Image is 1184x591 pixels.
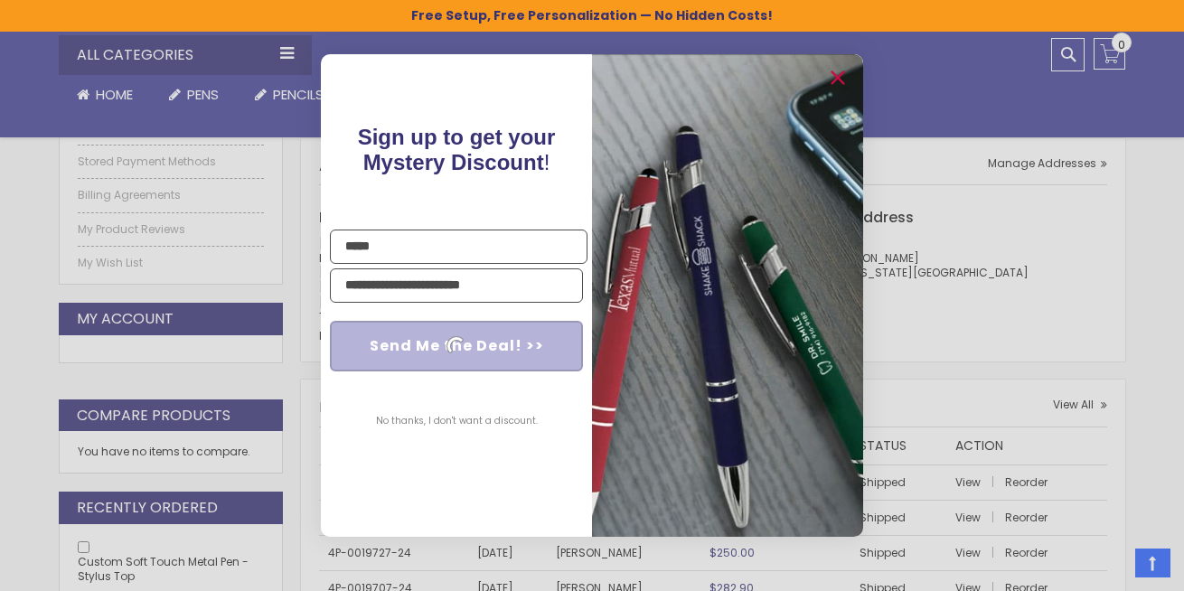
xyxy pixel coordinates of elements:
[358,125,556,174] span: !
[367,399,547,444] button: No thanks, I don't want a discount.
[592,54,863,536] img: pop-up-image
[823,63,852,92] button: Close dialog
[358,125,556,174] span: Sign up to get your Mystery Discount
[330,321,583,371] button: Send Me the Deal! >>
